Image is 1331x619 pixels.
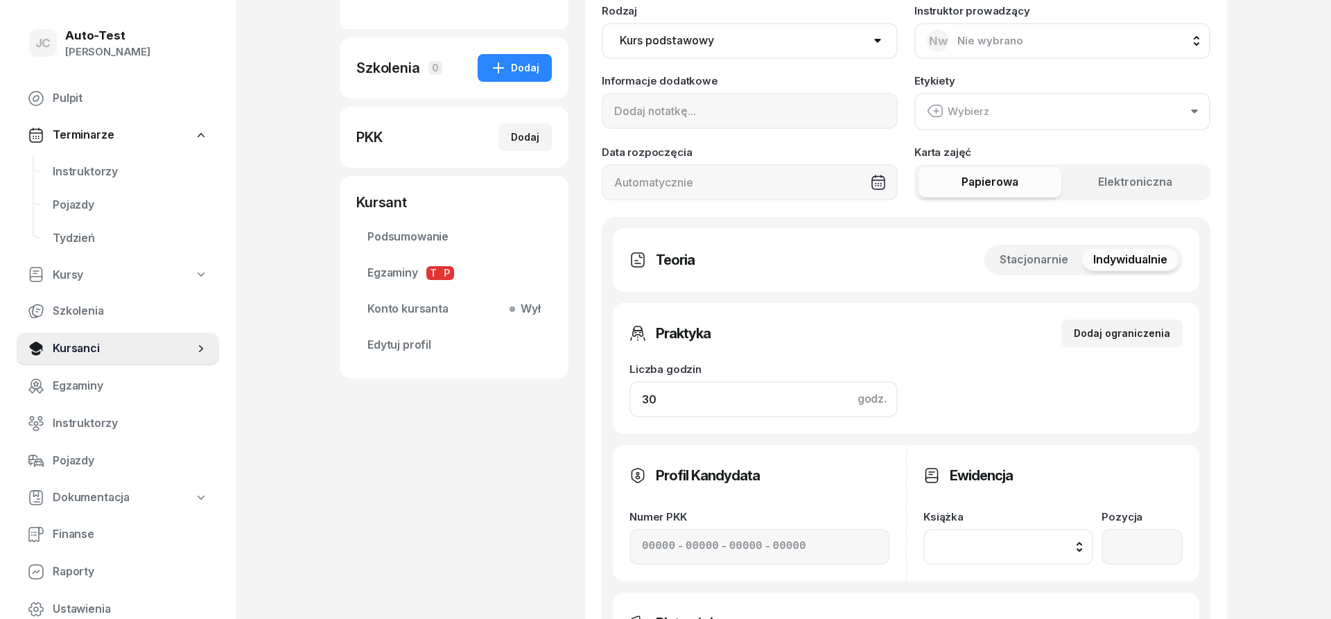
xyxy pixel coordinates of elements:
a: Konto kursantaWył [356,293,552,326]
input: 00000 [642,538,675,556]
button: Dodaj [498,123,552,151]
div: Szkolenia [356,58,420,78]
span: Kursanci [53,340,194,358]
div: Dodaj [490,60,539,76]
a: Pojazdy [42,189,219,222]
a: Podsumowanie [356,220,552,254]
span: Elektroniczna [1098,173,1172,191]
span: Pulpit [53,89,208,107]
span: Wył [515,300,541,318]
a: Finanse [17,518,219,551]
div: Wybierz [927,103,989,121]
a: Tydzień [42,222,219,255]
span: Terminarze [53,126,114,144]
span: Egzaminy [53,377,208,395]
a: Kursy [17,259,219,291]
span: 0 [428,61,442,75]
button: Papierowa [919,167,1061,198]
span: - [722,538,727,556]
h3: Ewidencja [950,464,1013,487]
input: Dodaj notatkę... [602,93,898,129]
div: PKK [356,128,383,147]
span: Ustawienia [53,600,208,618]
div: [PERSON_NAME] [65,43,150,61]
span: Podsumowanie [367,228,541,246]
button: Indywidualnie [1082,249,1178,271]
a: Szkolenia [17,295,219,328]
span: Pojazdy [53,452,208,470]
span: P [440,266,454,280]
h3: Praktyka [656,322,711,345]
button: Wybierz [914,93,1210,130]
span: Indywidualnie [1093,251,1167,269]
span: Raporty [53,563,208,581]
span: Instruktorzy [53,163,208,181]
span: JC [35,37,51,49]
span: - [765,538,770,556]
div: Auto-Test [65,30,150,42]
input: 00000 [686,538,719,556]
span: Stacjonarnie [1000,251,1068,269]
span: Szkolenia [53,302,208,320]
button: Dodaj ograniczenia [1061,320,1183,347]
span: Nie wybrano [957,34,1023,47]
button: Elektroniczna [1064,167,1207,198]
h3: Teoria [656,249,695,271]
span: Nw [929,35,948,47]
button: Dodaj [478,54,552,82]
a: Kursanci [17,332,219,365]
div: Kursant [356,193,552,212]
button: NwNie wybrano [914,23,1210,59]
div: Dodaj [511,129,539,146]
span: T [426,266,440,280]
span: Pojazdy [53,196,208,214]
a: Edytuj profil [356,329,552,362]
button: Stacjonarnie [989,249,1079,271]
a: Pulpit [17,82,219,115]
span: Dokumentacja [53,489,130,507]
a: Pojazdy [17,444,219,478]
span: Instruktorzy [53,415,208,433]
a: Egzaminy [17,369,219,403]
a: Dokumentacja [17,482,219,514]
span: Egzaminy [367,264,541,282]
span: Kursy [53,266,83,284]
a: Terminarze [17,119,219,151]
input: 0 [629,381,898,417]
div: Dodaj ograniczenia [1074,325,1170,342]
input: 00000 [773,538,806,556]
a: EgzaminyTP [356,256,552,290]
a: Raporty [17,555,219,589]
span: Konto kursanta [367,300,541,318]
span: Finanse [53,525,208,543]
h3: Profil Kandydata [656,464,760,487]
span: Edytuj profil [367,336,541,354]
a: Instruktorzy [42,155,219,189]
input: 00000 [729,538,763,556]
span: Tydzień [53,229,208,247]
a: Instruktorzy [17,407,219,440]
span: - [678,538,683,556]
span: Papierowa [962,173,1018,191]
